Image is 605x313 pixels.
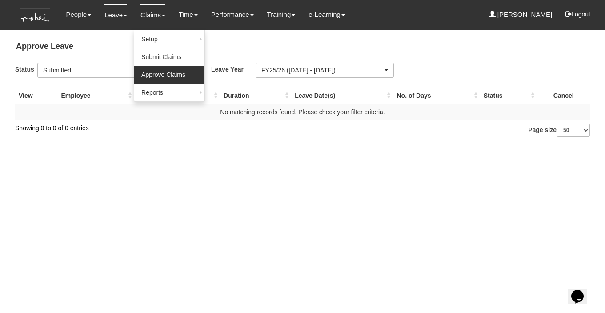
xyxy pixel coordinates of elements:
label: Leave Year [211,63,256,76]
iframe: chat widget [568,277,596,304]
th: No. of Days : activate to sort column ascending [393,88,480,104]
a: Approve Claims [134,66,204,84]
th: Employee : activate to sort column ascending [57,88,134,104]
label: Page size [528,124,590,137]
a: Reports [134,84,204,101]
div: Submitted [43,66,187,75]
div: FY25/26 ([DATE] - [DATE]) [261,66,383,75]
h4: Approve Leave [15,38,590,56]
a: Setup [134,30,204,48]
select: Page size [557,124,590,137]
a: Submit Claims [134,48,204,66]
a: Claims [140,4,165,25]
th: Cancel [537,88,590,104]
a: People [66,4,92,25]
th: Duration : activate to sort column ascending [220,88,291,104]
a: Leave [104,4,127,25]
button: Submitted [37,63,198,78]
th: Leave Date(s) : activate to sort column ascending [291,88,393,104]
th: Status : activate to sort column ascending [480,88,537,104]
a: e-Learning [309,4,345,25]
a: Performance [211,4,254,25]
a: Training [267,4,296,25]
a: [PERSON_NAME] [489,4,553,25]
a: Time [179,4,198,25]
button: FY25/26 ([DATE] - [DATE]) [256,63,394,78]
td: No matching records found. Please check your filter criteria. [15,104,590,120]
th: View [15,88,57,104]
label: Status [15,63,37,76]
button: Logout [559,4,597,25]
